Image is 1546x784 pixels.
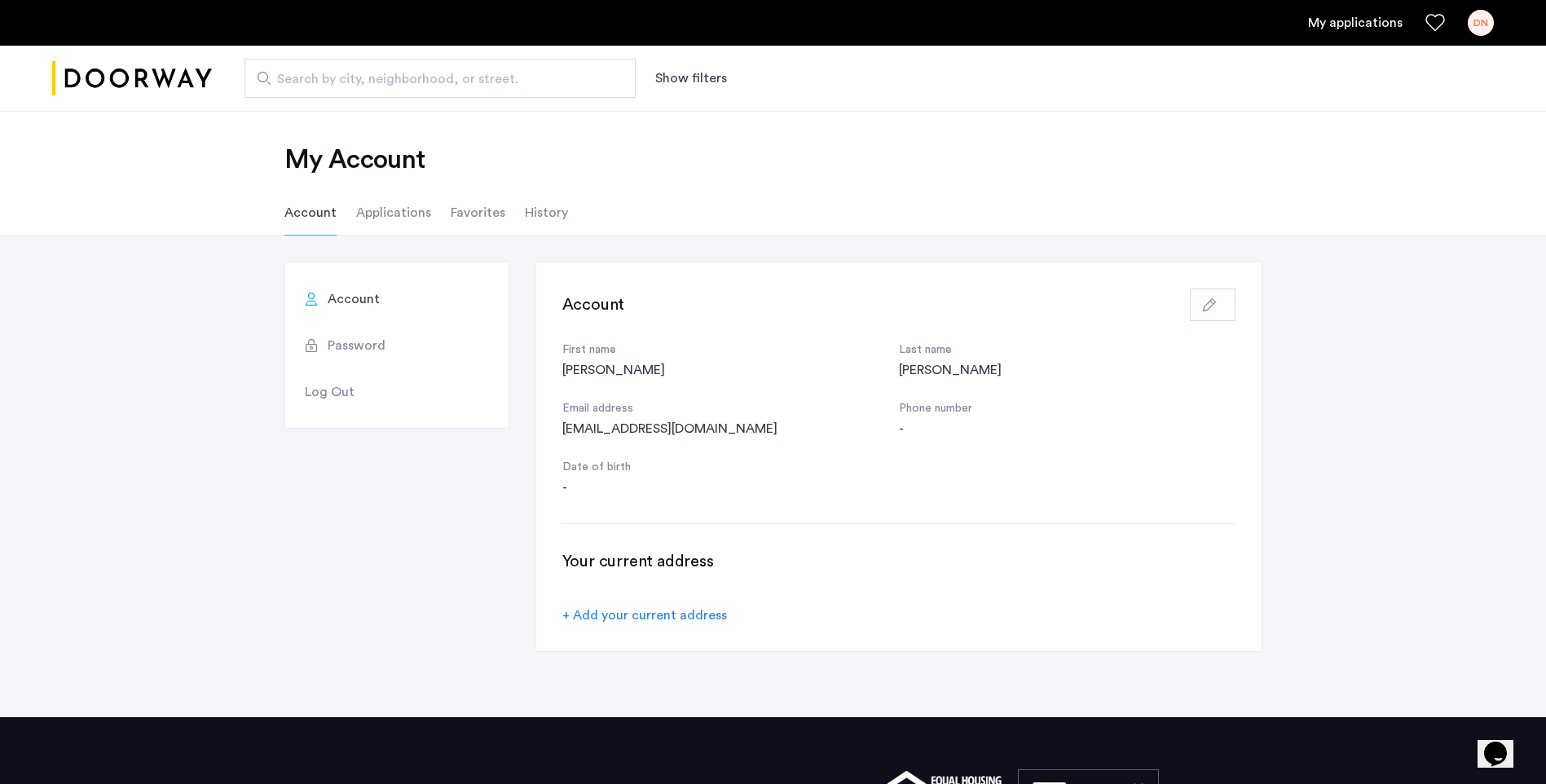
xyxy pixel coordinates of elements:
div: - [899,419,1235,438]
li: Applications [356,190,431,236]
a: My application [1308,13,1403,33]
span: Search by city, neighborhood, or street. [277,69,590,89]
div: [PERSON_NAME] [562,360,899,380]
span: Account [328,289,380,309]
div: [EMAIL_ADDRESS][DOMAIN_NAME] [562,419,899,438]
div: Date of birth [562,458,899,478]
li: Favorites [451,190,505,236]
input: Apartment Search [244,59,636,98]
div: Phone number [899,399,1235,419]
a: Favorites [1425,13,1445,33]
div: Last name [899,341,1235,360]
img: logo [52,48,212,109]
div: DN [1468,10,1494,36]
iframe: chat widget [1478,719,1530,768]
h3: Account [562,293,625,316]
span: Log Out [305,382,355,402]
button: Show or hide filters [655,68,727,88]
a: Cazamio logo [52,48,212,109]
span: Password [328,336,385,355]
div: - [562,478,899,497]
li: History [525,190,568,236]
h3: Your current address [562,550,1235,573]
div: [PERSON_NAME] [899,360,1235,380]
div: Email address [562,399,899,419]
button: button [1190,288,1235,321]
h2: My Account [284,143,1262,176]
div: First name [562,341,899,360]
div: + Add your current address [562,606,727,625]
li: Account [284,190,337,236]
